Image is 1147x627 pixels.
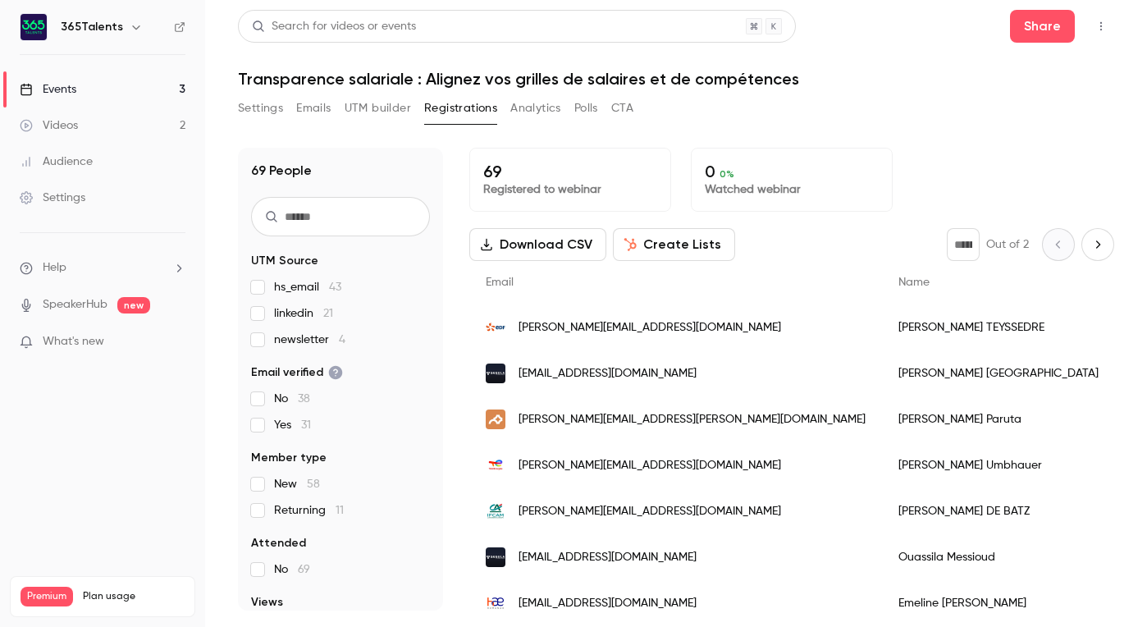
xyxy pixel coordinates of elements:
span: hs_email [274,279,341,295]
img: segula.fr [486,364,505,383]
div: [PERSON_NAME] Umbhauer [882,442,1115,488]
p: 0 [705,162,879,181]
span: 43 [329,281,341,293]
span: Returning [274,502,344,519]
span: 0 % [720,168,734,180]
span: 11 [336,505,344,516]
span: [PERSON_NAME][EMAIL_ADDRESS][DOMAIN_NAME] [519,457,781,474]
button: Create Lists [613,228,735,261]
span: What's new [43,333,104,350]
span: 38 [298,393,310,405]
span: No [274,561,310,578]
button: CTA [611,95,633,121]
p: Watched webinar [705,181,879,198]
img: ca-ifcam.fr [486,501,505,521]
span: Premium [21,587,73,606]
span: 69 [298,564,310,575]
p: Registered to webinar [483,181,657,198]
a: SpeakerHub [43,296,107,313]
div: [PERSON_NAME] [GEOGRAPHIC_DATA] [882,350,1115,396]
span: 21 [323,308,333,319]
span: UTM Source [251,253,318,269]
button: Registrations [424,95,497,121]
h1: 69 People [251,161,312,181]
span: [EMAIL_ADDRESS][DOMAIN_NAME] [519,549,697,566]
div: [PERSON_NAME] TEYSSEDRE [882,304,1115,350]
div: Events [20,81,76,98]
div: Audience [20,153,93,170]
button: Polls [574,95,598,121]
span: 31 [301,419,311,431]
span: Views [251,594,283,611]
button: Analytics [510,95,561,121]
span: [EMAIL_ADDRESS][DOMAIN_NAME] [519,595,697,612]
span: 58 [307,478,320,490]
span: newsletter [274,332,345,348]
img: totalenergies.com [486,455,505,475]
div: Videos [20,117,78,134]
button: Share [1010,10,1075,43]
iframe: Noticeable Trigger [166,335,185,350]
img: segula.fr [486,547,505,567]
div: Settings [20,190,85,206]
p: 69 [483,162,657,181]
span: New [274,476,320,492]
span: Plan usage [83,590,185,603]
button: Next page [1081,228,1114,261]
span: Email [486,277,514,288]
span: Yes [274,417,311,433]
span: Attended [251,535,306,551]
span: Name [898,277,930,288]
div: Search for videos or events [252,18,416,35]
h1: Transparence salariale : Alignez vos grilles de salaires et de compétences [238,69,1114,89]
img: stellanova.fr [486,410,505,429]
span: [PERSON_NAME][EMAIL_ADDRESS][DOMAIN_NAME] [519,319,781,336]
div: [PERSON_NAME] Paruta [882,396,1115,442]
span: new [117,297,150,313]
img: 365Talents [21,14,47,40]
button: Emails [296,95,331,121]
img: humanae.fr [486,593,505,613]
span: No [274,391,310,407]
li: help-dropdown-opener [20,259,185,277]
button: Download CSV [469,228,606,261]
p: Out of 2 [986,236,1029,253]
span: Member type [251,450,327,466]
span: Help [43,259,66,277]
h6: 365Talents [61,19,123,35]
span: Email verified [251,364,343,381]
span: [EMAIL_ADDRESS][DOMAIN_NAME] [519,365,697,382]
div: Ouassila Messioud [882,534,1115,580]
div: [PERSON_NAME] DE BATZ [882,488,1115,534]
span: linkedin [274,305,333,322]
span: [PERSON_NAME][EMAIL_ADDRESS][DOMAIN_NAME] [519,503,781,520]
div: Emeline [PERSON_NAME] [882,580,1115,626]
button: Settings [238,95,283,121]
span: [PERSON_NAME][EMAIL_ADDRESS][PERSON_NAME][DOMAIN_NAME] [519,411,866,428]
button: UTM builder [345,95,411,121]
span: 4 [339,334,345,346]
img: edf.fr [486,318,505,337]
